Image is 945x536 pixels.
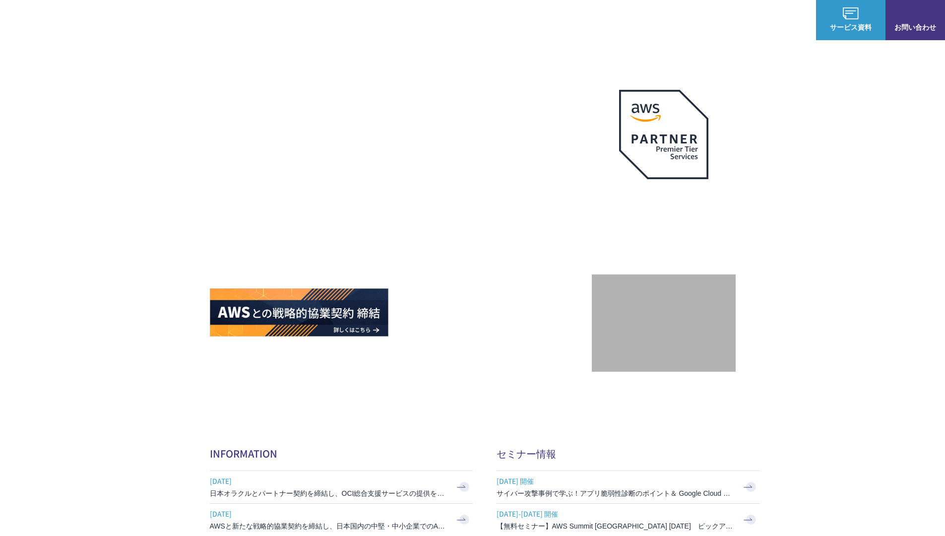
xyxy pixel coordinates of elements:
img: AWS請求代行サービス 統合管理プラン [394,288,573,336]
p: 最上位プレミアティア サービスパートナー [607,191,720,229]
span: [DATE] [210,473,448,488]
h1: AWS ジャーニーの 成功を実現 [210,163,592,259]
span: [DATE] [210,506,448,521]
a: [DATE] 日本オラクルとパートナー契約を締結し、OCI総合支援サービスの提供を開始 [210,471,473,503]
h3: 日本オラクルとパートナー契約を締結し、OCI総合支援サービスの提供を開始 [210,488,448,498]
p: サービス [516,15,554,25]
img: AWSとの戦略的協業契約 締結 [210,288,388,336]
h3: サイバー攻撃事例で学ぶ！アプリ脆弱性診断のポイント＆ Google Cloud セキュリティ対策 [497,488,735,498]
span: サービス資料 [816,22,885,32]
h2: セミナー情報 [497,446,759,461]
h3: 【無料セミナー】AWS Summit [GEOGRAPHIC_DATA] [DATE] ピックアップセッション [497,521,735,531]
img: 契約件数 [612,289,716,362]
h2: INFORMATION [210,446,473,461]
a: ログイン [778,15,806,25]
a: [DATE] AWSと新たな戦略的協業契約を締結し、日本国内の中堅・中小企業でのAWS活用を加速 [210,504,473,536]
p: 強み [473,15,497,25]
img: AWSプレミアティアサービスパートナー [619,90,708,179]
a: [DATE] 開催 サイバー攻撃事例で学ぶ！アプリ脆弱性診断のポイント＆ Google Cloud セキュリティ対策 [497,471,759,503]
p: AWSの導入からコスト削減、 構成・運用の最適化からデータ活用まで 規模や業種業態を問わない マネージドサービスで [210,110,592,153]
img: お問い合わせ [907,7,923,19]
span: NHN テコラス AWS総合支援サービス [114,9,186,30]
p: 業種別ソリューション [574,15,653,25]
span: お問い合わせ [885,22,945,32]
h3: AWSと新たな戦略的協業契約を締結し、日本国内の中堅・中小企業でのAWS活用を加速 [210,521,448,531]
p: ナレッジ [721,15,758,25]
a: AWS総合支援サービス C-Chorus NHN テコラスAWS総合支援サービス [15,8,186,32]
img: AWS総合支援サービス C-Chorus サービス資料 [843,7,859,19]
span: [DATE] 開催 [497,473,735,488]
a: 導入事例 [673,15,701,25]
a: [DATE]-[DATE] 開催 【無料セミナー】AWS Summit [GEOGRAPHIC_DATA] [DATE] ピックアップセッション [497,504,759,536]
em: AWS [652,191,675,205]
span: [DATE]-[DATE] 開催 [497,506,735,521]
